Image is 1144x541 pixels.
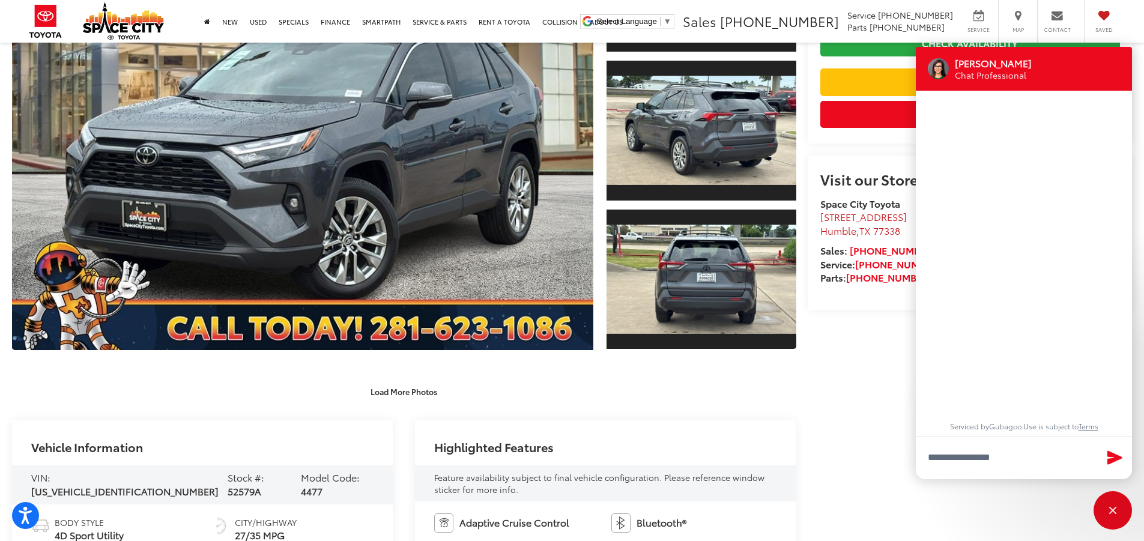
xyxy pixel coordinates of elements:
[820,101,1120,128] button: Get Price Now
[820,243,847,257] span: Sales:
[955,70,1032,81] p: Chat Professional
[607,208,796,351] a: Expand Photo 3
[873,223,900,237] span: 77338
[434,440,554,453] h2: Highlighted Features
[31,470,50,484] span: VIN:
[1091,26,1117,34] span: Saved
[850,243,935,257] a: [PHONE_NUMBER]
[683,11,716,31] span: Sales
[31,440,143,453] h2: Vehicle Information
[660,17,661,26] span: ​
[965,26,992,34] span: Service
[878,9,953,21] span: [PHONE_NUMBER]
[301,484,322,498] span: 4477
[928,422,1120,436] div: Serviced by . Use is subject to
[820,270,931,284] strong: Parts:
[604,225,797,333] img: 2025 Toyota RAV4 XLE Premium
[820,196,900,210] strong: Space City Toyota
[955,56,1046,70] div: Operator Name
[228,484,261,498] span: 52579A
[211,516,231,536] img: Fuel Economy
[604,76,797,185] img: 2025 Toyota RAV4 XLE Premium
[637,516,686,530] span: Bluetooth®
[597,17,671,26] a: Select Language​
[955,56,1032,70] p: [PERSON_NAME]
[928,58,949,79] div: Operator Image
[664,17,671,26] span: ▼
[916,436,1132,479] input: Type your message
[1044,26,1071,34] span: Contact
[870,21,945,33] span: [PHONE_NUMBER]
[859,223,871,237] span: TX
[55,516,124,528] span: Body Style
[1005,26,1031,34] span: Map
[820,68,1120,95] a: We'll Buy Your Car
[607,59,796,202] a: Expand Photo 2
[235,516,297,528] span: City/Highway
[846,270,931,284] a: [PHONE_NUMBER]
[459,516,569,530] span: Adaptive Cruise Control
[301,470,360,484] span: Model Code:
[855,257,940,271] a: [PHONE_NUMBER]
[955,70,1046,81] div: Operator Title
[989,421,1021,431] a: Gubagoo
[434,471,764,495] span: Feature availability subject to final vehicle configuration. Please reference window sticker for ...
[362,381,446,402] button: Load More Photos
[1102,446,1128,470] button: Send Message
[820,210,907,223] span: [STREET_ADDRESS]
[847,9,876,21] span: Service
[820,257,940,271] strong: Service:
[611,513,631,533] img: Bluetooth®
[820,210,907,237] a: [STREET_ADDRESS] Humble,TX 77338
[31,484,219,498] span: [US_VEHICLE_IDENTIFICATION_NUMBER]
[228,470,264,484] span: Stock #:
[434,513,453,533] img: Adaptive Cruise Control
[820,171,1120,187] h2: Visit our Store
[1094,491,1132,530] div: Close
[820,29,1120,56] a: Check Availability
[83,2,164,40] img: Space City Toyota
[847,21,867,33] span: Parts
[820,223,856,237] span: Humble
[720,11,839,31] span: [PHONE_NUMBER]
[1079,421,1098,431] a: Terms
[597,17,657,26] span: Select Language
[820,223,900,237] span: ,
[1094,491,1132,530] button: Toggle Chat Window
